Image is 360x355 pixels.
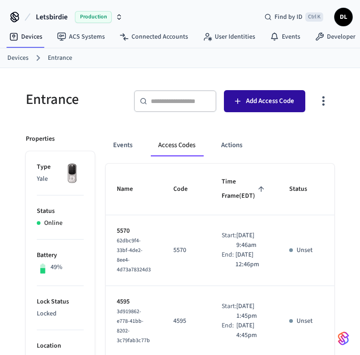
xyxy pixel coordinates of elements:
p: Location [37,341,84,351]
span: Find by ID [274,12,303,22]
p: [DATE] 1:45pm [236,302,267,321]
img: Yale Assure Touchscreen Wifi Smart Lock, Satin Nickel, Front [61,162,84,185]
div: Start: [222,231,236,250]
p: Unset [297,246,313,255]
p: 4595 [173,316,200,326]
div: End: [222,250,236,269]
span: Letsbirdie [36,11,68,23]
span: Ctrl K [305,12,323,22]
span: Time Frame(EDT) [222,175,267,204]
span: Add Access Code [246,95,294,107]
p: [DATE] 4:45pm [236,321,267,340]
a: Connected Accounts [112,29,195,45]
span: 3d919862-e778-41bb-8202-3c79fab3c77b [117,308,150,344]
button: Add Access Code [224,90,305,112]
p: [DATE] 12:46pm [235,250,267,269]
p: 5570 [117,226,151,236]
img: SeamLogoGradient.69752ec5.svg [338,331,349,346]
button: Actions [214,134,250,156]
span: Code [173,182,200,196]
a: Entrance [48,53,72,63]
span: 62dbc9f4-33bf-4de2-8ee4-4d73a78324d3 [117,237,151,274]
a: Events [263,29,308,45]
button: Events [106,134,140,156]
p: 5570 [173,246,200,255]
div: ant example [106,134,334,156]
a: Devices [2,29,50,45]
a: ACS Systems [50,29,112,45]
p: Online [44,218,63,228]
span: Name [117,182,145,196]
h5: Entrance [26,90,123,109]
p: [DATE] 9:46am [236,231,267,250]
span: Production [75,11,112,23]
p: 49% [51,263,63,272]
span: Status [289,182,319,196]
span: DL [335,9,352,25]
a: User Identities [195,29,263,45]
p: Yale [37,174,84,184]
button: DL [334,8,353,26]
p: Status [37,206,84,216]
button: Access Codes [151,134,203,156]
div: End: [222,321,236,340]
div: Find by IDCtrl K [257,9,331,25]
p: Unset [297,316,313,326]
a: Devices [7,53,29,63]
div: Start: [222,302,236,321]
p: Type [37,162,84,172]
p: Properties [26,134,55,144]
p: Locked [37,309,84,319]
p: Battery [37,251,84,260]
p: 4595 [117,297,151,307]
p: Lock Status [37,297,84,307]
